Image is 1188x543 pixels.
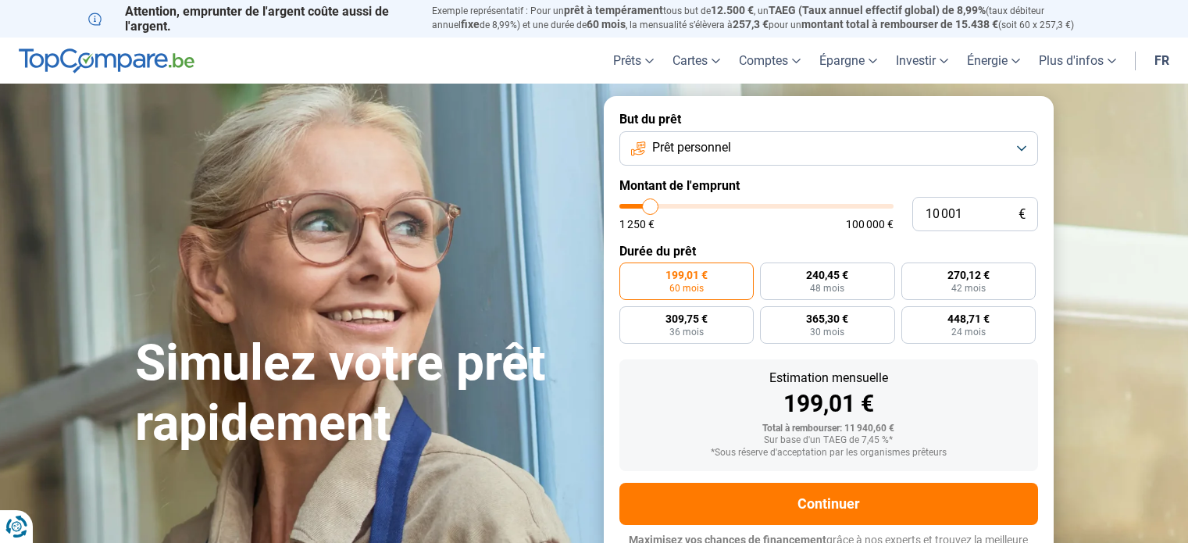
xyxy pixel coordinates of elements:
[801,18,998,30] span: montant total à rembourser de 15.438 €
[619,131,1038,166] button: Prêt personnel
[632,435,1026,446] div: Sur base d'un TAEG de 7,45 %*
[951,284,986,293] span: 42 mois
[951,327,986,337] span: 24 mois
[947,270,990,280] span: 270,12 €
[619,244,1038,259] label: Durée du prêt
[733,18,769,30] span: 257,3 €
[806,270,848,280] span: 240,45 €
[619,178,1038,193] label: Montant de l'emprunt
[19,48,194,73] img: TopCompare
[1145,38,1179,84] a: fr
[432,4,1101,32] p: Exemple représentatif : Pour un tous but de , un (taux débiteur annuel de 8,99%) et une durée de ...
[604,38,663,84] a: Prêts
[810,38,887,84] a: Épargne
[730,38,810,84] a: Comptes
[887,38,958,84] a: Investir
[632,372,1026,384] div: Estimation mensuelle
[711,4,754,16] span: 12.500 €
[1019,208,1026,221] span: €
[564,4,663,16] span: prêt à tempérament
[806,313,848,324] span: 365,30 €
[665,270,708,280] span: 199,01 €
[587,18,626,30] span: 60 mois
[619,219,655,230] span: 1 250 €
[632,423,1026,434] div: Total à rembourser: 11 940,60 €
[632,392,1026,416] div: 199,01 €
[619,112,1038,127] label: But du prêt
[619,483,1038,525] button: Continuer
[663,38,730,84] a: Cartes
[669,284,704,293] span: 60 mois
[769,4,986,16] span: TAEG (Taux annuel effectif global) de 8,99%
[632,448,1026,459] div: *Sous réserve d'acceptation par les organismes prêteurs
[810,327,844,337] span: 30 mois
[947,313,990,324] span: 448,71 €
[652,139,731,156] span: Prêt personnel
[669,327,704,337] span: 36 mois
[665,313,708,324] span: 309,75 €
[958,38,1029,84] a: Énergie
[810,284,844,293] span: 48 mois
[846,219,894,230] span: 100 000 €
[135,334,585,454] h1: Simulez votre prêt rapidement
[88,4,413,34] p: Attention, emprunter de l'argent coûte aussi de l'argent.
[1029,38,1126,84] a: Plus d'infos
[461,18,480,30] span: fixe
